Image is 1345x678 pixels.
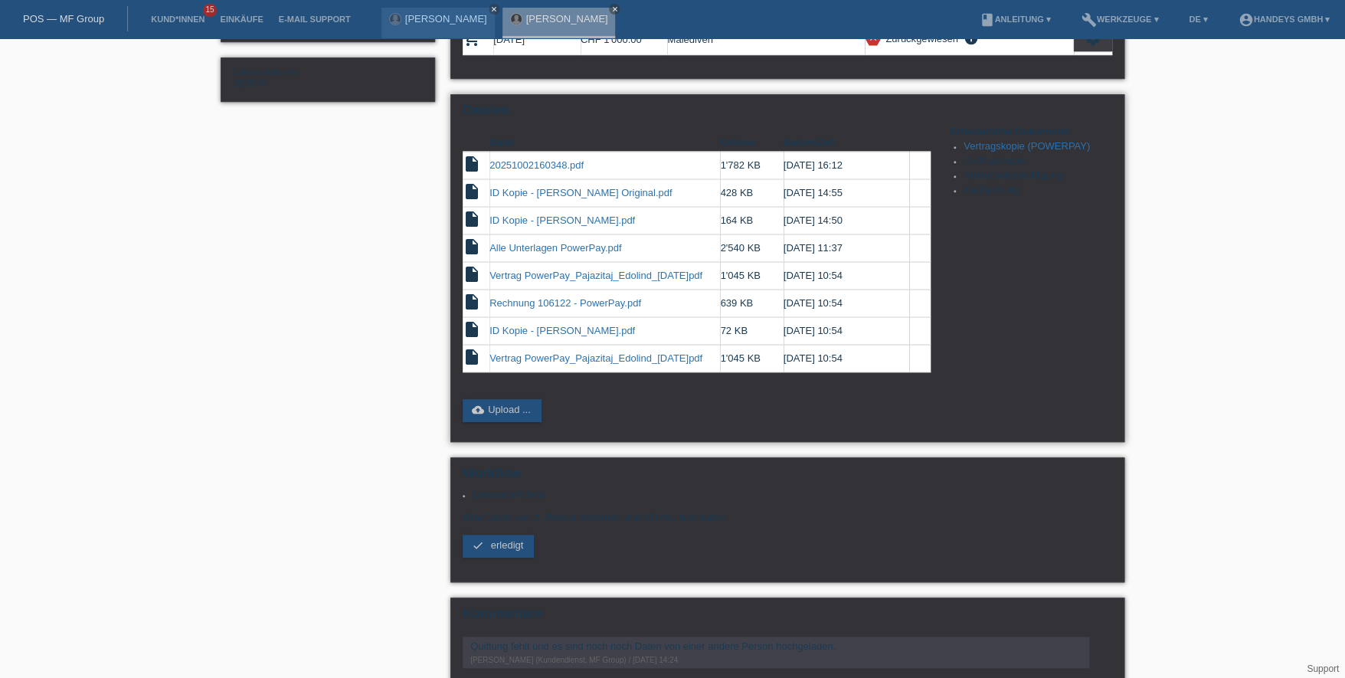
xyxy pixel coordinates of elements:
[964,140,1090,152] a: Vertragskopie (POWERPAY)
[720,317,783,345] td: 72 KB
[489,270,702,281] a: Vertrag PowerPay_Pajazitaj_Edolind_[DATE]pdf
[212,15,270,24] a: Einkäufe
[1230,15,1337,24] a: account_circleHandeys GmbH ▾
[489,352,702,364] a: Vertrag PowerPay_Pajazitaj_Edolind_[DATE]pdf
[463,182,481,201] i: insert_drive_file
[1307,663,1339,674] a: Support
[784,207,909,234] td: [DATE] 14:50
[489,215,635,226] a: ID Kopie - [PERSON_NAME].pdf
[720,262,783,290] td: 1'045 KB
[1238,12,1253,28] i: account_circle
[610,5,618,13] i: close
[470,640,1082,652] div: Quittung fehlt und es sind noch noch Daten von einer andere Person hochgeladen.
[784,317,909,345] td: [DATE] 10:54
[405,13,487,25] a: [PERSON_NAME]
[784,152,909,179] td: [DATE] 16:12
[784,133,909,152] th: Datum/Zeit
[463,265,481,283] i: insert_drive_file
[489,325,635,336] a: ID Kopie - [PERSON_NAME].pdf
[470,656,1082,664] div: [PERSON_NAME] (Kundendienst, MF Group) / [DATE] 14:24
[720,234,783,262] td: 2'540 KB
[964,184,1112,198] li: Kaufquittung
[491,539,524,551] span: erledigt
[784,290,909,317] td: [DATE] 10:54
[463,210,481,228] i: insert_drive_file
[720,179,783,207] td: 428 KB
[271,15,358,24] a: E-Mail Support
[203,4,217,17] span: 15
[463,348,481,366] i: insert_drive_file
[143,15,212,24] a: Kund*innen
[463,320,481,339] i: insert_drive_file
[472,539,484,552] i: check
[979,12,994,28] i: book
[463,237,481,256] i: insert_drive_file
[720,345,783,372] td: 1'045 KB
[667,24,865,55] td: Malediven
[1082,12,1097,28] i: build
[784,179,909,207] td: [DATE] 14:55
[463,466,1112,489] h2: Workflow
[463,535,534,558] a: check erledigt
[489,4,499,15] a: close
[609,4,620,15] a: close
[881,31,958,47] div: Zurückgewiesen
[463,606,1112,629] h2: Kommentare
[473,489,1112,500] li: Unterschrift fehlt
[720,290,783,317] td: 639 KB
[472,404,484,416] i: cloud_upload
[784,234,909,262] td: [DATE] 11:37
[526,13,608,25] a: [PERSON_NAME]
[463,155,481,173] i: insert_drive_file
[964,169,1112,184] li: Aufenthaltsbewilligung
[1074,15,1167,24] a: buildWerkzeuge ▾
[23,13,104,25] a: POS — MF Group
[489,297,641,309] a: Rechnung 106122 - PowerPay.pdf
[463,399,542,422] a: cloud_uploadUpload ...
[233,67,299,77] span: Externe Referenz
[720,152,783,179] td: 1'782 KB
[581,24,668,55] td: CHF 1'000.00
[950,126,1112,137] h4: Erforderliche Dokumente
[490,5,498,13] i: close
[1085,30,1101,47] i: settings
[1181,15,1215,24] a: DE ▾
[463,103,1112,126] h2: Dateien
[971,15,1058,24] a: bookAnleitung ▾
[489,187,672,198] a: ID Kopie - [PERSON_NAME] Original.pdf
[493,24,581,55] td: [DATE]
[489,159,584,171] a: 20251002160348.pdf
[463,293,481,311] i: insert_drive_file
[489,242,621,254] a: Alle Unterlagen PowerPay.pdf
[964,155,1112,169] li: ID-/Passkopie
[720,207,783,234] td: 164 KB
[489,133,720,152] th: Datei
[784,262,909,290] td: [DATE] 10:54
[784,345,909,372] td: [DATE] 10:54
[720,133,783,152] th: Grösse
[233,66,328,89] div: DERYA
[463,489,1112,569] div: Bitte Daten von 2. Person entfernen und KD neu hochladen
